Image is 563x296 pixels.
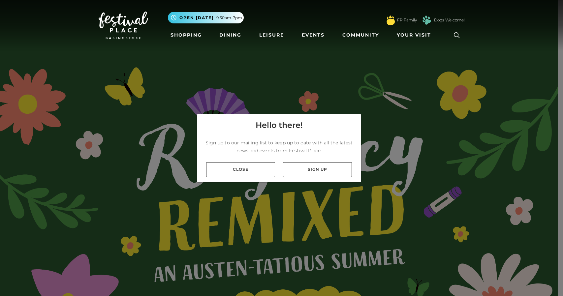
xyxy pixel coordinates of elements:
a: Your Visit [394,29,437,41]
a: Events [299,29,327,41]
a: Dogs Welcome! [434,17,465,23]
span: Your Visit [397,32,431,39]
a: Leisure [257,29,287,41]
a: Sign up [283,162,352,177]
a: Close [206,162,275,177]
a: FP Family [397,17,417,23]
span: Open [DATE] [179,15,214,21]
h4: Hello there! [256,119,303,131]
a: Shopping [168,29,204,41]
a: Community [340,29,382,41]
button: Open [DATE] 9.30am-7pm [168,12,244,23]
span: 9.30am-7pm [216,15,242,21]
a: Dining [217,29,244,41]
img: Festival Place Logo [99,12,148,39]
p: Sign up to our mailing list to keep up to date with all the latest news and events from Festival ... [202,139,356,155]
